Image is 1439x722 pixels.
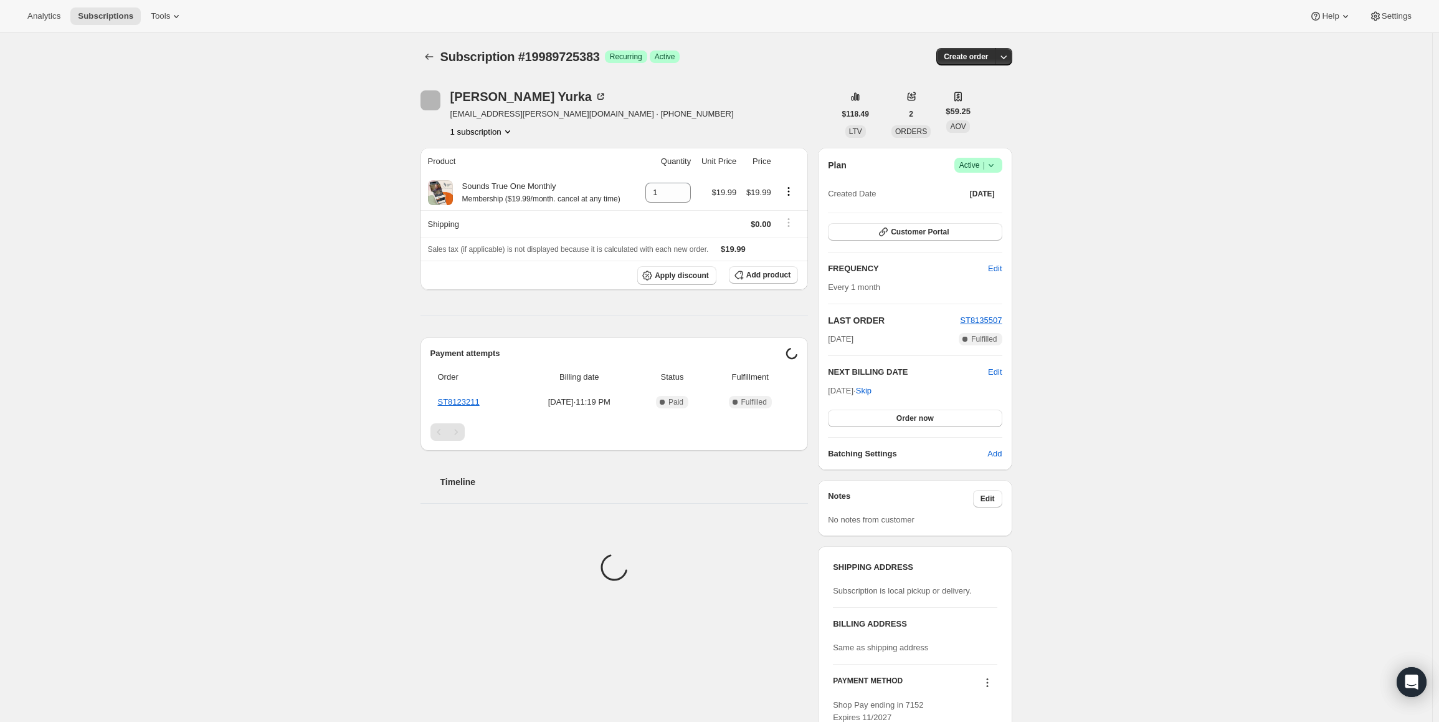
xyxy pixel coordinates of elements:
h3: BILLING ADDRESS [833,618,997,630]
h3: PAYMENT METHOD [833,676,903,693]
button: Subscriptions [420,48,438,65]
div: Open Intercom Messenger [1397,667,1427,697]
h2: NEXT BILLING DATE [828,366,988,378]
span: [DATE] · 11:19 PM [524,396,635,408]
span: [DATE] · [828,386,871,395]
span: Fulfilled [971,334,997,344]
button: Create order [936,48,995,65]
span: Shop Pay ending in 7152 Expires 11/2027 [833,700,923,722]
span: No notes from customer [828,515,914,524]
button: Order now [828,410,1002,427]
span: LTV [849,127,862,136]
h6: Batching Settings [828,448,987,460]
button: Settings [1362,7,1419,25]
span: Settings [1382,11,1412,21]
button: Product actions [450,125,514,138]
h3: Notes [828,490,973,508]
span: Create order [944,52,988,62]
h2: Payment attempts [430,347,786,360]
th: Shipping [420,210,639,238]
span: Fulfillment [710,371,791,383]
h2: Plan [828,159,847,171]
span: $19.99 [712,188,737,197]
span: Analytics [27,11,60,21]
button: Skip [848,381,879,401]
span: ORDERS [895,127,927,136]
span: Tools [151,11,170,21]
div: Sounds True One Monthly [453,180,620,205]
button: $118.49 [835,105,876,123]
span: Active [959,159,997,171]
th: Price [740,148,774,175]
span: Fulfilled [741,397,767,407]
span: Subscription is local pickup or delivery. [833,586,971,595]
span: Wendy Yurka [420,90,440,110]
button: 2 [901,105,921,123]
span: Paid [668,397,683,407]
span: Order now [896,413,934,423]
span: $19.99 [721,244,746,254]
h3: SHIPPING ADDRESS [833,561,997,574]
button: Edit [981,259,1009,279]
button: Customer Portal [828,223,1002,241]
button: Apply discount [637,266,716,285]
span: Edit [988,262,1002,275]
span: Every 1 month [828,282,880,292]
button: Tools [143,7,190,25]
span: $19.99 [746,188,771,197]
span: Customer Portal [891,227,949,237]
span: Skip [856,385,871,397]
span: Same as shipping address [833,643,928,652]
img: product img [428,180,453,205]
span: Apply discount [655,271,709,281]
span: Add product [746,270,791,280]
span: $59.25 [946,105,971,118]
th: Order [430,363,520,391]
button: Analytics [20,7,68,25]
button: Help [1302,7,1359,25]
span: Edit [981,494,995,504]
span: Subscriptions [78,11,133,21]
span: | [982,160,984,170]
small: Membership ($19.99/month. cancel at any time) [462,195,620,203]
span: Created Date [828,188,876,200]
nav: Pagination [430,423,799,441]
span: [DATE] [970,189,995,199]
button: Add product [729,266,798,284]
span: [DATE] [828,333,853,345]
span: Add [987,448,1002,460]
button: Product actions [779,185,799,198]
span: [EMAIL_ADDRESS][PERSON_NAME][DOMAIN_NAME] · [PHONE_NUMBER] [450,108,734,120]
th: Unit Price [695,148,740,175]
span: Billing date [524,371,635,383]
span: $118.49 [842,109,869,119]
button: Subscriptions [70,7,141,25]
button: Add [980,444,1009,464]
span: Sales tax (if applicable) is not displayed because it is calculated with each new order. [428,245,709,254]
h2: FREQUENCY [828,262,988,275]
button: Edit [988,366,1002,378]
a: ST8135507 [960,315,1002,325]
span: AOV [950,122,966,131]
span: $0.00 [751,219,771,229]
h2: LAST ORDER [828,314,960,327]
a: ST8123211 [438,397,480,407]
span: Status [642,371,702,383]
span: Help [1322,11,1339,21]
span: Recurring [610,52,642,62]
div: [PERSON_NAME] Yurka [450,90,607,103]
h2: Timeline [440,476,809,488]
button: [DATE] [962,185,1002,203]
button: Shipping actions [779,216,799,229]
button: ST8135507 [960,314,1002,327]
button: Edit [973,490,1002,508]
span: Subscription #19989725383 [440,50,600,64]
span: Active [655,52,675,62]
th: Quantity [638,148,695,175]
span: 2 [909,109,913,119]
th: Product [420,148,639,175]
